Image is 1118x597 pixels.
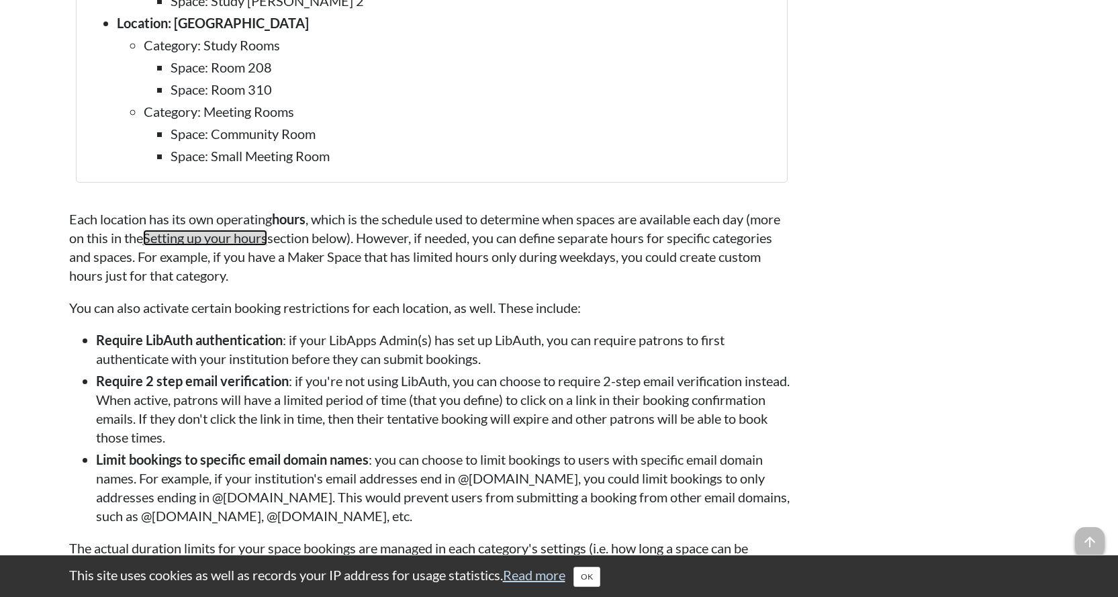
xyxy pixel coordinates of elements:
[96,330,794,368] li: : if your LibApps Admin(s) has set up LibAuth, you can require patrons to first authenticate with...
[69,539,794,576] p: The actual duration limits for your space bookings are managed in each category's settings (i.e. ...
[272,211,306,227] strong: hours
[96,371,794,447] li: : if you're not using LibAuth, you can choose to require 2-step email verification instead. When ...
[144,102,774,165] li: Category: Meeting Rooms
[171,146,774,165] li: Space: Small Meeting Room
[503,567,565,583] a: Read more
[144,36,774,99] li: Category: Study Rooms
[1075,527,1105,557] span: arrow_upward
[56,565,1063,587] div: This site uses cookies as well as records your IP address for usage statistics.
[171,80,774,99] li: Space: Room 310
[143,230,267,246] a: Setting up your hours
[96,332,283,348] strong: Require LibAuth authentication
[117,15,309,31] strong: Location: [GEOGRAPHIC_DATA]
[1075,529,1105,545] a: arrow_upward
[573,567,600,587] button: Close
[96,373,289,389] strong: Require 2 step email verification
[96,450,794,525] li: : you can choose to limit bookings to users with specific email domain names. For example, if you...
[69,210,794,285] p: Each location has its own operating , which is the schedule used to determine when spaces are ava...
[171,58,774,77] li: Space: Room 208
[69,298,794,317] p: You can also activate certain booking restrictions for each location, as well. These include:
[171,124,774,143] li: Space: Community Room
[96,451,369,467] strong: Limit bookings to specific email domain names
